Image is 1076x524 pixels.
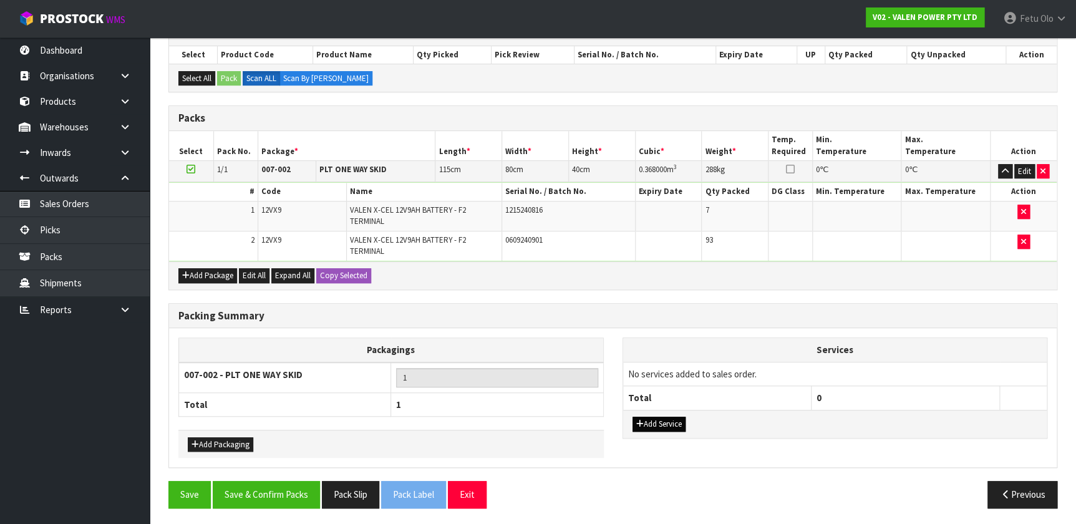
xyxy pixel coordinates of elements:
[106,14,125,26] small: WMS
[179,392,391,416] th: Total
[213,131,258,160] th: Pack No.
[261,164,291,175] strong: 007-002
[907,46,1006,64] th: Qty Unpacked
[319,164,387,175] strong: PLT ONE WAY SKID
[381,481,446,508] button: Pack Label
[1019,12,1038,24] span: Fetu
[635,131,702,160] th: Cubic
[639,164,667,175] span: 0.368000
[702,131,768,160] th: Weight
[347,183,502,201] th: Name
[313,46,413,64] th: Product Name
[275,270,311,281] span: Expand All
[873,12,977,22] strong: V02 - VALEN POWER PTY LTD
[502,160,569,182] td: cm
[633,417,686,432] button: Add Service
[1014,164,1035,179] button: Edit
[396,399,401,410] span: 1
[261,205,281,215] span: 12VX9
[1006,46,1057,64] th: Action
[623,362,1047,386] td: No services added to sales order.
[178,112,1047,124] h3: Packs
[40,11,104,27] span: ProStock
[188,437,253,452] button: Add Packaging
[435,131,502,160] th: Length
[817,392,822,404] span: 0
[168,481,211,508] button: Save
[623,386,812,410] th: Total
[279,71,372,86] label: Scan By [PERSON_NAME]
[705,164,716,175] span: 288
[178,310,1047,322] h3: Packing Summary
[261,235,281,245] span: 12VX9
[568,160,635,182] td: cm
[797,46,825,64] th: UP
[350,205,466,226] span: VALEN X-CEL 12V9AH BATTERY - F2 TERMINAL
[904,164,908,175] span: 0
[705,205,709,215] span: 7
[768,131,812,160] th: Temp. Required
[813,160,901,182] td: ℃
[213,481,320,508] button: Save & Confirm Packs
[413,46,491,64] th: Qty Picked
[623,338,1047,362] th: Services
[816,164,820,175] span: 0
[251,235,254,245] span: 2
[505,235,543,245] span: 0609240901
[243,71,280,86] label: Scan ALL
[316,268,371,283] button: Copy Selected
[901,183,990,201] th: Max. Temperature
[502,183,635,201] th: Serial No. / Batch No.
[901,160,990,182] td: ℃
[813,131,901,160] th: Min. Temperature
[178,27,1047,39] h3: Picks
[705,235,712,245] span: 93
[702,183,768,201] th: Qty Packed
[435,160,502,182] td: cm
[178,71,215,86] button: Select All
[271,268,314,283] button: Expand All
[439,164,450,175] span: 115
[568,131,635,160] th: Height
[258,131,435,160] th: Package
[990,131,1057,160] th: Action
[169,46,218,64] th: Select
[448,481,487,508] button: Exit
[169,183,258,201] th: #
[990,183,1057,201] th: Action
[702,160,768,182] td: kg
[813,183,901,201] th: Min. Temperature
[825,46,907,64] th: Qty Packed
[574,46,715,64] th: Serial No. / Batch No.
[715,46,797,64] th: Expiry Date
[169,131,213,160] th: Select
[178,268,237,283] button: Add Package
[768,183,812,201] th: DG Class
[901,131,990,160] th: Max. Temperature
[866,7,984,27] a: V02 - VALEN POWER PTY LTD
[502,131,569,160] th: Width
[635,160,702,182] td: m
[505,205,543,215] span: 1215240816
[179,338,604,362] th: Packagings
[987,481,1057,508] button: Previous
[251,205,254,215] span: 1
[322,481,379,508] button: Pack Slip
[491,46,574,64] th: Pick Review
[217,164,228,175] span: 1/1
[239,268,269,283] button: Edit All
[217,71,241,86] button: Pack
[635,183,702,201] th: Expiry Date
[350,235,466,256] span: VALEN X-CEL 12V9AH BATTERY - F2 TERMINAL
[674,163,677,171] sup: 3
[1040,12,1053,24] span: Olo
[184,369,303,381] strong: 007-002 - PLT ONE WAY SKID
[505,164,513,175] span: 80
[19,11,34,26] img: cube-alt.png
[218,46,313,64] th: Product Code
[572,164,579,175] span: 40
[258,183,346,201] th: Code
